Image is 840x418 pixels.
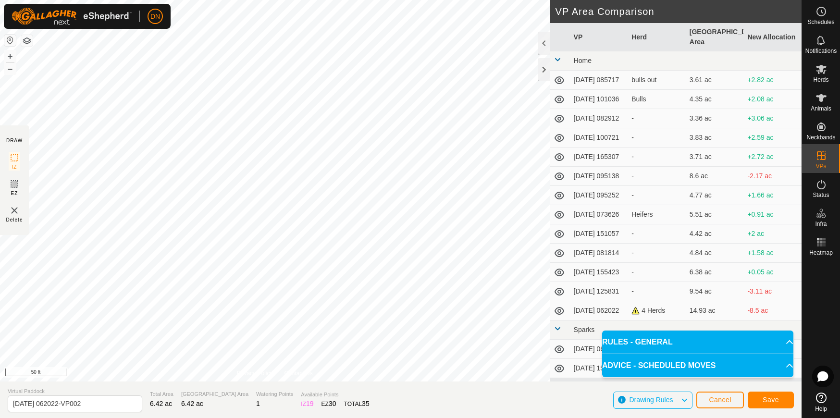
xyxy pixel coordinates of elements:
div: TOTAL [344,399,370,409]
td: +2.08 ac [743,90,802,109]
div: - [631,267,682,277]
button: Save [748,392,794,408]
td: 3.61 ac [686,71,744,90]
img: VP [9,205,20,216]
td: +2.59 ac [743,128,802,148]
td: 3.36 ac [686,109,744,128]
td: -3.11 ac [743,282,802,301]
td: 8.6 ac [686,167,744,186]
button: Cancel [696,392,744,408]
td: +1.66 ac [743,186,802,205]
td: +0.91 ac [743,205,802,224]
div: DRAW [6,137,23,144]
span: [GEOGRAPHIC_DATA] Area [181,390,248,398]
td: [DATE] 100721 [570,128,628,148]
div: - [631,133,682,143]
th: New Allocation [743,23,802,51]
span: RULES - GENERAL [602,336,673,348]
button: Reset Map [4,35,16,46]
span: 35 [362,400,370,407]
td: [DATE] 095138 [570,167,628,186]
th: [GEOGRAPHIC_DATA] Area [686,23,744,51]
p-accordion-header: RULES - GENERAL [602,331,793,354]
div: - [631,190,682,200]
span: Save [763,396,779,404]
td: [DATE] 082912 [570,109,628,128]
td: 6.38 ac [686,263,744,282]
td: -2.17 ac [743,167,802,186]
span: Cancel [709,396,731,404]
span: Sparks [574,326,595,333]
td: [DATE] 155423 [570,263,628,282]
span: 19 [306,400,314,407]
span: Virtual Paddock [8,387,142,395]
div: - [631,229,682,239]
th: VP [570,23,628,51]
div: 4 Herds [631,306,682,316]
div: - [631,286,682,296]
span: Total Area [150,390,173,398]
span: Status [813,192,829,198]
a: Help [802,389,840,416]
span: ADVICE - SCHEDULED MOVES [602,360,716,371]
td: +2.82 ac [743,71,802,90]
td: 4.84 ac [686,244,744,263]
div: EZ [321,399,336,409]
img: Gallagher Logo [12,8,132,25]
span: Notifications [805,48,837,54]
td: [DATE] 095252 [570,186,628,205]
div: bulls out [631,75,682,85]
div: - [631,171,682,181]
td: 3.71 ac [686,148,744,167]
td: 9.54 ac [686,282,744,301]
td: [DATE] 073626 [570,205,628,224]
td: 3.83 ac [686,128,744,148]
div: Bulls [631,94,682,104]
td: [DATE] 150049 [570,359,628,378]
button: + [4,50,16,62]
h2: VP Area Comparison [556,6,802,17]
td: +2 ac [743,224,802,244]
td: [DATE] 062022 [570,301,628,320]
td: +1.58 ac [743,244,802,263]
th: Herd [628,23,686,51]
td: +2.72 ac [743,148,802,167]
span: Delete [6,216,23,223]
td: 14.93 ac [686,301,744,320]
button: – [4,63,16,74]
span: Schedules [807,19,834,25]
span: 30 [329,400,336,407]
td: [DATE] 125831 [570,282,628,301]
span: 1 [256,400,260,407]
span: Home [574,57,592,64]
td: +3.06 ac [743,109,802,128]
td: -8.5 ac [743,301,802,320]
span: Drawing Rules [629,396,673,404]
span: Herds [813,77,828,83]
td: +0.05 ac [743,263,802,282]
button: Map Layers [21,35,33,47]
span: 6.42 ac [181,400,203,407]
span: Watering Points [256,390,293,398]
a: Contact Us [284,369,312,378]
span: Heatmap [809,250,833,256]
td: [DATE] 101036 [570,90,628,109]
td: [DATE] 165307 [570,148,628,167]
div: - [631,113,682,123]
td: [DATE] 151057 [570,224,628,244]
span: DN [150,12,160,22]
span: Infra [815,221,827,227]
p-accordion-header: ADVICE - SCHEDULED MOVES [602,354,793,377]
span: VPs [815,163,826,169]
td: 4.77 ac [686,186,744,205]
span: Neckbands [806,135,835,140]
span: Available Points [301,391,369,399]
a: Privacy Policy [237,369,273,378]
div: - [631,248,682,258]
td: [DATE] 081814 [570,244,628,263]
div: - [631,152,682,162]
span: EZ [11,190,18,197]
td: 5.51 ac [686,205,744,224]
td: [DATE] 062938 [570,340,628,359]
td: 4.42 ac [686,224,744,244]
